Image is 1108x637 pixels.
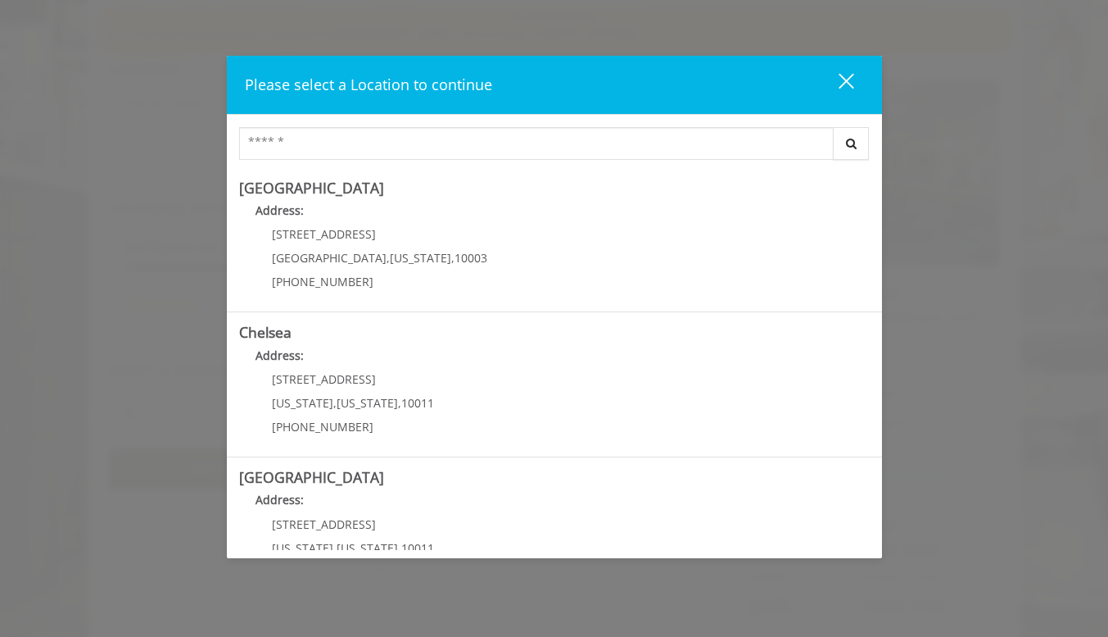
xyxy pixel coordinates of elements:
[333,540,337,556] span: ,
[239,127,870,168] div: Center Select
[239,467,384,487] b: [GEOGRAPHIC_DATA]
[272,250,387,266] span: [GEOGRAPHIC_DATA]
[451,250,455,266] span: ,
[398,540,401,556] span: ,
[808,68,864,102] button: close dialog
[455,250,487,266] span: 10003
[272,395,333,411] span: [US_STATE]
[239,322,292,342] b: Chelsea
[272,274,373,289] span: [PHONE_NUMBER]
[390,250,451,266] span: [US_STATE]
[239,178,384,198] b: [GEOGRAPHIC_DATA]
[272,226,376,242] span: [STREET_ADDRESS]
[398,395,401,411] span: ,
[387,250,390,266] span: ,
[256,492,304,507] b: Address:
[842,138,861,149] i: Search button
[337,540,398,556] span: [US_STATE]
[337,395,398,411] span: [US_STATE]
[239,127,834,160] input: Search Center
[256,202,304,218] b: Address:
[272,516,376,532] span: [STREET_ADDRESS]
[820,72,852,97] div: close dialog
[256,348,304,363] b: Address:
[272,371,376,387] span: [STREET_ADDRESS]
[245,75,492,94] span: Please select a Location to continue
[401,540,434,556] span: 10011
[272,540,333,556] span: [US_STATE]
[272,419,373,435] span: [PHONE_NUMBER]
[401,395,434,411] span: 10011
[333,395,337,411] span: ,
